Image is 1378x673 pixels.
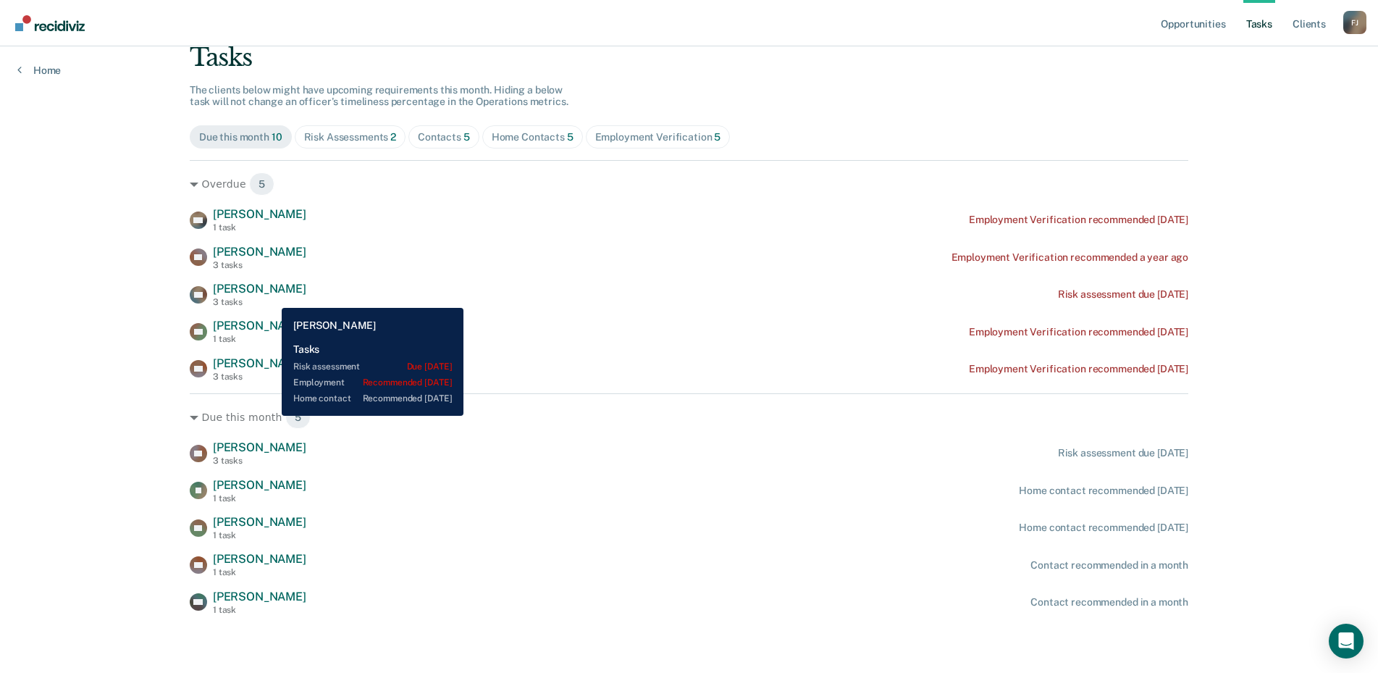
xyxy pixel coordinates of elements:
[213,245,306,259] span: [PERSON_NAME]
[213,552,306,566] span: [PERSON_NAME]
[213,356,306,370] span: [PERSON_NAME]
[190,84,568,108] span: The clients below might have upcoming requirements this month. Hiding a below task will not chang...
[213,456,306,466] div: 3 tasks
[213,530,306,540] div: 1 task
[213,372,306,382] div: 3 tasks
[1030,596,1188,609] div: Contact recommended in a month
[213,222,306,233] div: 1 task
[951,251,1189,264] div: Employment Verification recommended a year ago
[213,493,306,503] div: 1 task
[213,605,306,615] div: 1 task
[595,131,721,143] div: Employment Verification
[272,131,282,143] span: 10
[249,172,274,196] span: 5
[17,64,61,77] a: Home
[463,131,470,143] span: 5
[213,567,306,577] div: 1 task
[1058,447,1188,459] div: Risk assessment due [DATE]
[418,131,470,143] div: Contacts
[199,131,282,143] div: Due this month
[213,260,306,270] div: 3 tasks
[1329,624,1364,659] div: Open Intercom Messenger
[190,43,1188,72] div: Tasks
[1058,288,1188,301] div: Risk assessment due [DATE]
[190,406,1188,429] div: Due this month 5
[969,326,1188,338] div: Employment Verification recommended [DATE]
[15,15,85,31] img: Recidiviz
[190,172,1188,196] div: Overdue 5
[1343,11,1366,34] div: F J
[304,131,397,143] div: Risk Assessments
[492,131,574,143] div: Home Contacts
[213,590,306,603] span: [PERSON_NAME]
[213,440,306,454] span: [PERSON_NAME]
[213,515,306,529] span: [PERSON_NAME]
[567,131,574,143] span: 5
[969,363,1188,375] div: Employment Verification recommended [DATE]
[1343,11,1366,34] button: Profile dropdown button
[213,334,306,344] div: 1 task
[213,319,306,333] span: [PERSON_NAME]
[285,406,311,429] span: 5
[1019,522,1188,534] div: Home contact recommended [DATE]
[714,131,720,143] span: 5
[213,282,306,296] span: [PERSON_NAME]
[213,478,306,492] span: [PERSON_NAME]
[213,207,306,221] span: [PERSON_NAME]
[390,131,396,143] span: 2
[1030,559,1188,572] div: Contact recommended in a month
[1019,485,1188,497] div: Home contact recommended [DATE]
[969,214,1188,226] div: Employment Verification recommended [DATE]
[213,297,306,307] div: 3 tasks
